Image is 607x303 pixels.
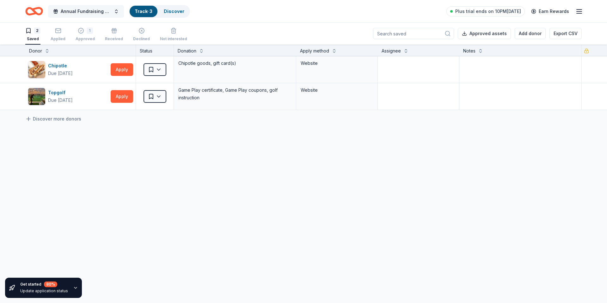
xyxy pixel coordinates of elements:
div: Donation [178,47,196,55]
button: Annual Fundraising Event, Silent Auction, and Raffle [48,5,124,18]
button: 1Approved [76,25,95,45]
button: Declined [133,25,150,45]
div: Assignee [382,47,401,55]
a: Discover [164,9,184,14]
a: Track· 3 [135,9,152,14]
div: Status [136,45,174,56]
div: Website [301,59,373,67]
button: Image for ChipotleChipotleDue [DATE] [28,61,108,78]
button: Apply [111,90,133,103]
span: Plus trial ends on 10PM[DATE] [455,8,521,15]
button: Add donor [515,28,546,39]
div: Game Play certificate, Game Play coupons, golf instruction [178,86,292,102]
button: Image for TopgolfTopgolfDue [DATE] [28,88,108,105]
div: Website [301,86,373,94]
button: 2Saved [25,25,40,45]
div: Donor [29,47,42,55]
div: Due [DATE] [48,96,73,104]
div: Chipotle goods, gift card(s) [178,59,292,68]
span: Annual Fundraising Event, Silent Auction, and Raffle [61,8,111,15]
img: Image for Topgolf [28,88,45,105]
div: Topgolf [48,89,73,96]
button: Approved assets [458,28,511,39]
div: Get started [20,281,68,287]
button: Received [105,25,123,45]
div: Apply method [300,47,329,55]
button: Applied [51,25,65,45]
a: Home [25,4,43,19]
button: Apply [111,63,133,76]
a: Discover more donors [25,115,81,123]
a: Plus trial ends on 10PM[DATE] [446,6,525,16]
img: Image for Chipotle [28,61,45,78]
div: 1 [87,28,93,34]
div: Due [DATE] [48,70,73,77]
a: Earn Rewards [527,6,573,17]
div: Received [105,36,123,41]
button: Export CSV [549,28,582,39]
div: 2 [34,28,40,34]
div: Applied [51,36,65,41]
input: Search saved [373,28,454,39]
div: 80 % [44,281,57,287]
button: Not interested [160,25,187,45]
div: Not interested [160,36,187,41]
div: Notes [463,47,475,55]
div: Chipotle [48,62,73,70]
div: Saved [25,36,40,41]
div: Declined [133,36,150,41]
button: Track· 3Discover [129,5,190,18]
div: Update application status [20,288,68,294]
div: Approved [76,36,95,41]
